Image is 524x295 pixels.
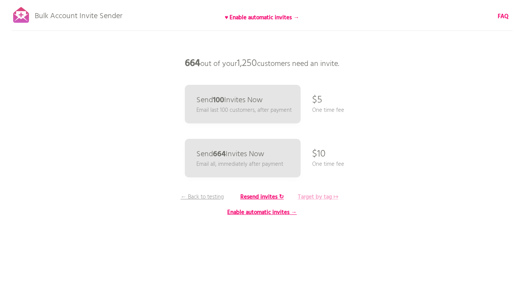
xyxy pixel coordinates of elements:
b: 664 [185,56,200,71]
p: out of your customers need an invite. [146,52,378,75]
a: Send664Invites Now Email all, immediately after payment [185,139,301,177]
p: One time fee [312,160,344,169]
p: Send Invites Now [196,96,263,104]
p: Email last 100 customers, after payment [196,106,292,115]
p: Email all, immediately after payment [196,160,283,169]
p: $5 [312,89,322,112]
b: 100 [213,94,224,106]
p: $10 [312,143,326,166]
p: One time fee [312,106,344,115]
b: Target by tag ↦ [298,192,338,202]
span: 1,250 [237,56,257,71]
p: ← Back to testing [173,193,231,201]
p: Send Invites Now [196,150,264,158]
b: Resend invites ↻ [240,192,284,202]
b: ♥ Enable automatic invites → [225,13,299,22]
b: Enable automatic invites → [227,208,297,217]
p: Bulk Account Invite Sender [35,5,122,24]
b: 664 [213,148,226,160]
a: Send100Invites Now Email last 100 customers, after payment [185,85,301,123]
a: FAQ [498,12,509,21]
